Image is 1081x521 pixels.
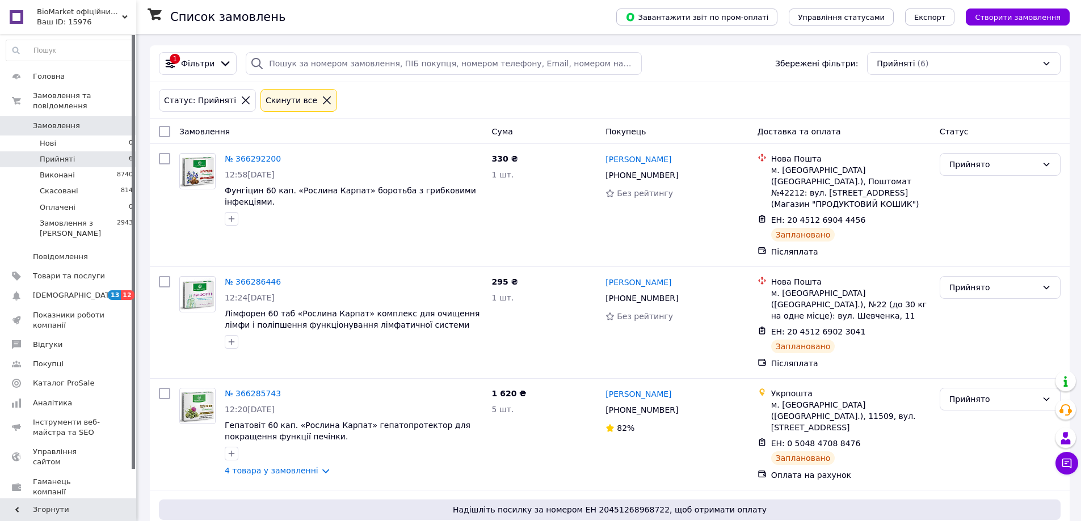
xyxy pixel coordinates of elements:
a: Гепатовіт 60 кап. «Рослина Карпат» гепатопротектор для покращення функції печінки. [225,421,470,441]
span: ЕН: 20 4512 6904 4456 [771,215,866,225]
div: Статус: Прийняті [162,94,238,107]
span: Доставка та оплата [758,127,841,136]
a: Фото товару [179,276,216,312]
span: Скасовані [40,186,78,196]
span: [DEMOGRAPHIC_DATA] [33,290,117,300]
div: Заплановано [771,451,835,465]
span: 8740 [117,170,133,180]
a: № 366292200 [225,154,281,163]
span: 5 шт. [492,405,514,414]
button: Експорт [905,9,955,26]
div: Укрпошта [771,388,931,399]
span: ЕН: 0 5048 4708 8476 [771,439,861,448]
span: Оплачені [40,202,75,213]
span: Замовлення [179,127,230,136]
span: 0 [129,138,133,149]
span: 13 [108,290,121,300]
div: [PHONE_NUMBER] [603,167,680,183]
a: [PERSON_NAME] [605,154,671,165]
span: Надішліть посилку за номером ЕН 20451268968722, щоб отримати оплату [163,504,1056,515]
span: Показники роботи компанії [33,310,105,331]
div: Нова Пошта [771,276,931,287]
button: Завантажити звіт по пром-оплаті [616,9,777,26]
span: Виконані [40,170,75,180]
span: BioMarket офіційний магазин провідних компаній. [37,7,122,17]
span: 0 [129,202,133,213]
span: Гаманець компанії [33,477,105,497]
span: Покупці [33,359,64,369]
div: Оплата на рахунок [771,469,931,481]
span: 2943 [117,218,133,239]
a: № 366285743 [225,389,281,398]
span: Експорт [914,13,946,22]
span: 1 шт. [492,170,514,179]
span: Створити замовлення [975,13,1061,22]
a: Лімфорен 60 таб «Рослина Карпат» комплекс для очищення лімфи і поліпшення функціонування лімфатич... [225,309,479,329]
span: Без рейтингу [617,189,673,198]
a: 4 товара у замовленні [225,466,318,475]
div: м. [GEOGRAPHIC_DATA] ([GEOGRAPHIC_DATA].), 11509, вул. [STREET_ADDRESS] [771,399,931,433]
span: Головна [33,71,65,82]
img: Фото товару [180,155,215,188]
a: Створити замовлення [954,12,1070,21]
span: (6) [918,59,929,68]
span: 12 [121,290,134,300]
span: ЕН: 20 4512 6902 3041 [771,327,866,336]
span: 814 [121,186,133,196]
span: Нові [40,138,56,149]
span: Збережені фільтри: [775,58,858,69]
span: Управління сайтом [33,447,105,467]
span: 82% [617,423,634,433]
a: [PERSON_NAME] [605,388,671,400]
div: Нова Пошта [771,153,931,164]
a: Фото товару [179,153,216,189]
span: 12:20[DATE] [225,405,275,414]
div: Прийнято [949,393,1037,405]
span: Замовлення [33,121,80,131]
div: Cкинути все [263,94,319,107]
span: Замовлення з [PERSON_NAME] [40,218,117,239]
span: Аналітика [33,398,72,408]
a: Фунгіцин 60 кап. «Рослина Карпат» боротьба з грибковими інфекціями. [225,186,476,206]
img: Фото товару [180,389,215,423]
a: Фото товару [179,388,216,424]
span: Прийняті [40,154,75,164]
span: 295 ₴ [492,277,518,286]
span: Прийняті [877,58,915,69]
div: Післяплата [771,246,931,257]
span: 1 620 ₴ [492,389,527,398]
h1: Список замовлень [170,10,285,24]
span: Каталог ProSale [33,378,94,388]
div: м. [GEOGRAPHIC_DATA] ([GEOGRAPHIC_DATA].), Поштомат №42212: вул. [STREET_ADDRESS] (Магазин "ПРОДУ... [771,164,931,210]
span: 330 ₴ [492,154,518,163]
div: Ваш ID: 15976 [37,17,136,27]
div: м. [GEOGRAPHIC_DATA] ([GEOGRAPHIC_DATA].), №22 (до 30 кг на одне місце): вул. Шевченка, 11 [771,287,931,321]
div: Прийнято [949,281,1037,294]
span: 6 [129,154,133,164]
div: Заплановано [771,340,835,353]
div: Заплановано [771,228,835,242]
span: Без рейтингу [617,312,673,321]
a: № 366286446 [225,277,281,286]
span: Замовлення та повідомлення [33,91,136,111]
button: Створити замовлення [966,9,1070,26]
span: Відгуки [33,340,62,350]
img: Фото товару [180,278,215,310]
span: Інструменти веб-майстра та SEO [33,417,105,438]
div: [PHONE_NUMBER] [603,402,680,418]
span: Управління статусами [798,13,885,22]
span: 1 шт. [492,293,514,302]
span: Статус [940,127,969,136]
span: Товари та послуги [33,271,105,281]
a: [PERSON_NAME] [605,277,671,288]
input: Пошук за номером замовлення, ПІБ покупця, номером телефону, Email, номером накладної [246,52,641,75]
span: Покупець [605,127,646,136]
span: Cума [492,127,513,136]
span: 12:58[DATE] [225,170,275,179]
div: [PHONE_NUMBER] [603,290,680,306]
span: Повідомлення [33,252,88,262]
div: Післяплата [771,358,931,369]
button: Управління статусами [789,9,894,26]
span: Завантажити звіт по пром-оплаті [625,12,768,22]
